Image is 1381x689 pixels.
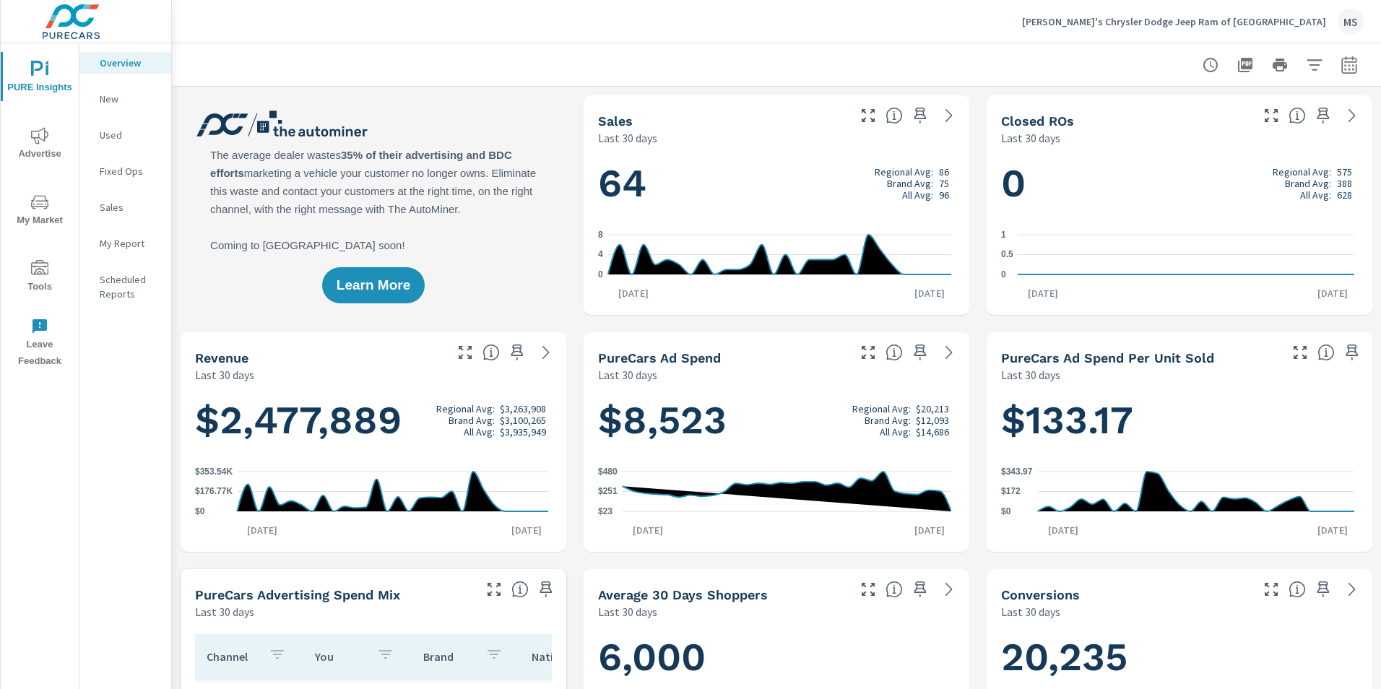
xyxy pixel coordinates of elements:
p: You [315,649,365,664]
text: $176.77K [195,487,233,497]
span: A rolling 30 day total of daily Shoppers on the dealership website, averaged over the selected da... [886,581,903,598]
div: MS [1338,9,1364,35]
p: $12,093 [916,415,949,426]
p: Regional Avg: [852,403,911,415]
p: Channel [207,649,257,664]
p: Last 30 days [598,603,657,620]
span: Save this to your personalized report [909,578,932,601]
p: All Avg: [1300,189,1331,201]
span: Save this to your personalized report [506,341,529,364]
text: 0 [1001,269,1006,279]
p: 628 [1337,189,1352,201]
text: $172 [1001,487,1021,497]
span: Total sales revenue over the selected date range. [Source: This data is sourced from the dealer’s... [482,344,500,361]
p: My Report [100,236,160,251]
div: nav menu [1,43,79,376]
p: Last 30 days [195,603,254,620]
text: 8 [598,230,603,240]
p: Last 30 days [1001,603,1060,620]
span: Leave Feedback [5,318,74,370]
span: Save this to your personalized report [534,578,558,601]
p: Overview [100,56,160,70]
p: 86 [939,166,949,178]
p: [DATE] [904,523,955,537]
p: [DATE] [1038,523,1088,537]
span: PURE Insights [5,61,74,96]
span: The number of dealer-specified goals completed by a visitor. [Source: This data is provided by th... [1289,581,1306,598]
div: Overview [79,52,171,74]
span: Save this to your personalized report [1312,104,1335,127]
span: Save this to your personalized report [1312,578,1335,601]
button: Print Report [1265,51,1294,79]
p: All Avg: [464,426,495,438]
text: $251 [598,487,618,497]
h5: Average 30 Days Shoppers [598,587,768,602]
p: 96 [939,189,949,201]
div: New [79,88,171,110]
h5: PureCars Ad Spend Per Unit Sold [1001,350,1214,365]
p: Brand Avg: [887,178,933,189]
button: Make Fullscreen [1260,578,1283,601]
button: Make Fullscreen [857,578,880,601]
span: Learn More [337,279,410,292]
button: Make Fullscreen [857,341,880,364]
span: Advertise [5,127,74,162]
p: Scheduled Reports [100,272,160,301]
div: Used [79,124,171,146]
p: 75 [939,178,949,189]
h1: $2,477,889 [195,396,552,445]
text: $0 [1001,506,1011,516]
p: All Avg: [880,426,911,438]
button: Make Fullscreen [482,578,506,601]
text: 1 [1001,230,1006,240]
p: Brand [423,649,474,664]
p: 388 [1337,178,1352,189]
a: See more details in report [938,341,961,364]
p: $3,935,949 [500,426,546,438]
p: Last 30 days [598,129,657,147]
p: Brand Avg: [1285,178,1331,189]
span: This table looks at how you compare to the amount of budget you spend per channel as opposed to y... [511,581,529,598]
button: Select Date Range [1335,51,1364,79]
p: Regional Avg: [436,403,495,415]
p: $20,213 [916,403,949,415]
a: See more details in report [1341,104,1364,127]
span: Total cost of media for all PureCars channels for the selected dealership group over the selected... [886,344,903,361]
p: [DATE] [904,286,955,300]
p: Brand Avg: [865,415,911,426]
text: 4 [598,250,603,260]
button: Make Fullscreen [454,341,477,364]
text: $0 [195,506,205,516]
h1: $8,523 [598,396,955,445]
a: See more details in report [938,104,961,127]
p: [DATE] [1307,523,1358,537]
text: $23 [598,506,612,516]
text: 0 [598,269,603,279]
button: "Export Report to PDF" [1231,51,1260,79]
span: Tools [5,260,74,295]
p: Regional Avg: [1273,166,1331,178]
p: [DATE] [237,523,287,537]
button: Learn More [322,267,425,303]
button: Make Fullscreen [857,104,880,127]
h1: 6,000 [598,633,955,682]
a: See more details in report [534,341,558,364]
p: [DATE] [623,523,673,537]
p: Regional Avg: [875,166,933,178]
p: [DATE] [501,523,552,537]
a: See more details in report [1341,578,1364,601]
h1: $133.17 [1001,396,1358,445]
p: Last 30 days [1001,366,1060,383]
p: 575 [1337,166,1352,178]
p: [PERSON_NAME]'s Chrysler Dodge Jeep Ram of [GEOGRAPHIC_DATA] [1022,15,1326,28]
p: [DATE] [1307,286,1358,300]
p: $3,263,908 [500,403,546,415]
p: Last 30 days [1001,129,1060,147]
span: Number of vehicles sold by the dealership over the selected date range. [Source: This data is sou... [886,107,903,124]
h1: 0 [1001,159,1358,208]
p: $3,100,265 [500,415,546,426]
div: Fixed Ops [79,160,171,182]
text: $343.97 [1001,467,1033,477]
span: My Market [5,194,74,229]
text: $353.54K [195,467,233,477]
